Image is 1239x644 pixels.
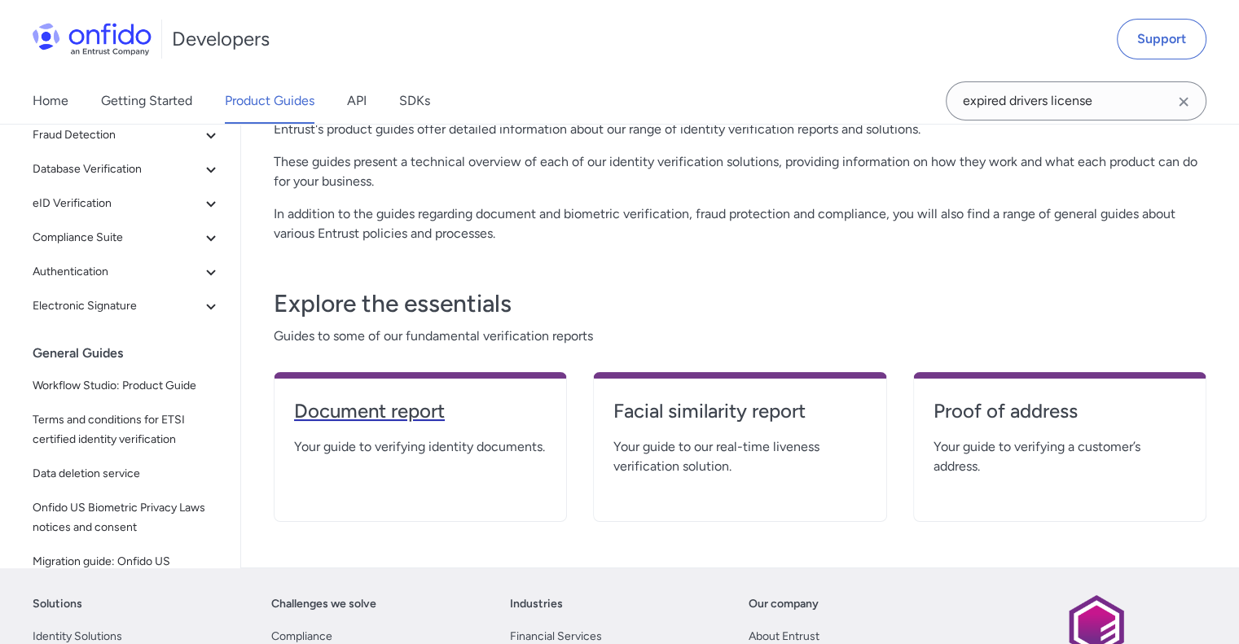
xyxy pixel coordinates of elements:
a: Migration guide: Onfido US Biometric Privacy Laws notices and consent [26,545,227,617]
span: Electronic Signature [33,296,201,316]
a: Getting Started [101,78,192,124]
h3: Explore the essentials [274,287,1206,320]
span: Your guide to verifying a customer’s address. [934,437,1186,476]
input: Onfido search input field [946,81,1206,120]
a: Home [33,78,68,124]
h1: Developers [172,26,270,52]
a: Support [1117,19,1206,59]
h4: Document report [294,398,547,424]
p: These guides present a technical overview of each of our identity verification solutions, providi... [274,152,1206,191]
div: General Guides [33,337,234,370]
span: Onfido US Biometric Privacy Laws notices and consent [33,498,221,537]
span: Terms and conditions for ETSI certified identity verification [33,410,221,449]
button: Electronic Signature [26,290,227,322]
p: In addition to the guides regarding document and biometric verification, fraud protection and com... [274,204,1206,243]
img: Onfido Logo [33,23,152,55]
svg: Clear search field button [1174,92,1193,112]
a: Facial similarity report [613,398,866,437]
span: Fraud Detection [33,125,201,145]
span: Compliance Suite [33,228,201,248]
a: Workflow Studio: Product Guide [26,370,227,402]
span: Workflow Studio: Product Guide [33,376,221,396]
button: Database Verification [26,153,227,186]
h4: Facial similarity report [613,398,866,424]
a: Onfido US Biometric Privacy Laws notices and consent [26,492,227,544]
a: Product Guides [225,78,314,124]
button: Fraud Detection [26,119,227,151]
a: Proof of address [934,398,1186,437]
a: Document report [294,398,547,437]
span: Migration guide: Onfido US Biometric Privacy Laws notices and consent [33,552,221,611]
span: Your guide to our real-time liveness verification solution. [613,437,866,476]
h4: Proof of address [934,398,1186,424]
span: Authentication [33,262,201,282]
button: Authentication [26,256,227,288]
a: Solutions [33,594,82,614]
p: Entrust's product guides offer detailed information about our range of identity verification repo... [274,120,1206,139]
a: Terms and conditions for ETSI certified identity verification [26,404,227,456]
a: Our company [749,594,819,614]
button: eID Verification [26,187,227,220]
a: SDKs [399,78,430,124]
button: Compliance Suite [26,221,227,254]
span: eID Verification [33,194,201,213]
a: API [347,78,367,124]
span: Guides to some of our fundamental verification reports [274,326,1206,346]
a: Challenges we solve [271,594,376,614]
span: Database Verification [33,160,201,179]
a: Industries [510,594,563,614]
span: Your guide to verifying identity documents. [294,437,547,457]
a: Data deletion service [26,458,227,490]
span: Data deletion service [33,464,221,484]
